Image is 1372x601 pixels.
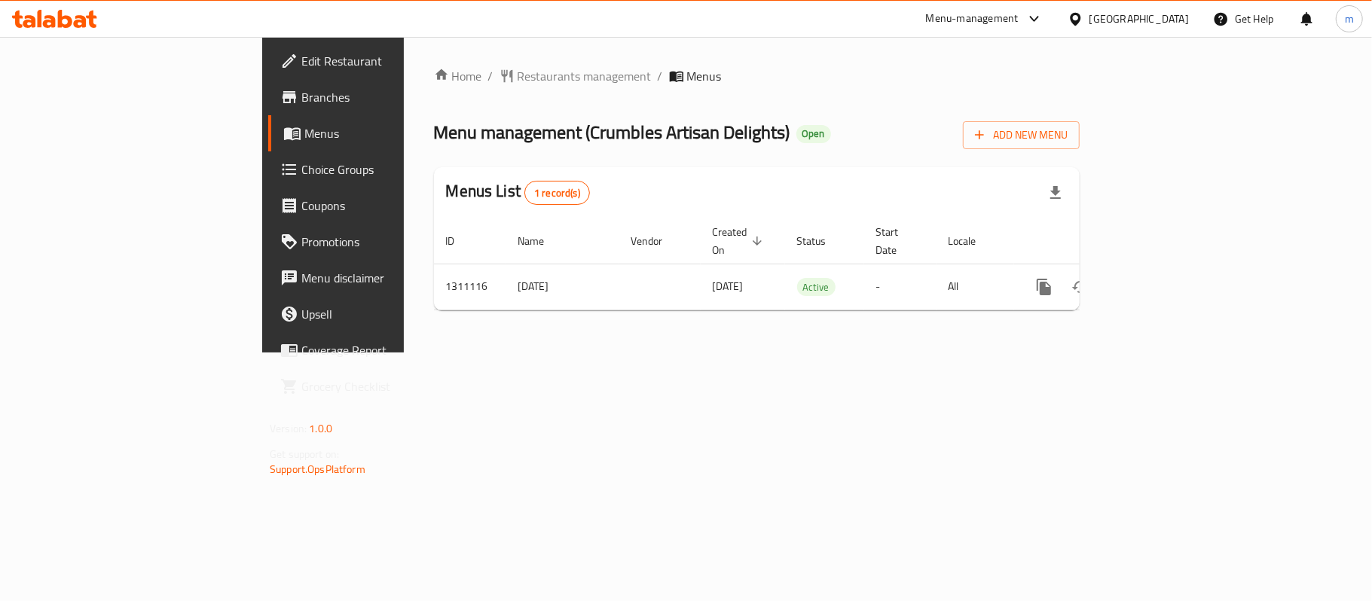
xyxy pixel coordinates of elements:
a: Branches [268,79,491,115]
span: Edit Restaurant [301,52,479,70]
span: Restaurants management [518,67,652,85]
span: Locale [949,232,996,250]
button: Add New Menu [963,121,1080,149]
nav: breadcrumb [434,67,1080,85]
a: Menu disclaimer [268,260,491,296]
span: 1 record(s) [525,186,589,200]
h2: Menus List [446,180,590,205]
a: Choice Groups [268,151,491,188]
li: / [658,67,663,85]
span: Created On [713,223,767,259]
span: Start Date [876,223,918,259]
span: Choice Groups [301,160,479,178]
button: Change Status [1062,269,1099,305]
span: Menu disclaimer [301,269,479,287]
td: [DATE] [506,264,619,310]
span: Branches [301,88,479,106]
span: Coverage Report [301,341,479,359]
a: Restaurants management [500,67,652,85]
span: Vendor [631,232,683,250]
div: Menu-management [926,10,1019,28]
button: more [1026,269,1062,305]
table: enhanced table [434,218,1183,310]
a: Promotions [268,224,491,260]
div: [GEOGRAPHIC_DATA] [1089,11,1189,27]
a: Edit Restaurant [268,43,491,79]
a: Upsell [268,296,491,332]
th: Actions [1014,218,1183,264]
a: Menus [268,115,491,151]
span: Menus [304,124,479,142]
div: Open [796,125,831,143]
div: Active [797,278,836,296]
td: - [864,264,937,310]
span: Upsell [301,305,479,323]
span: Promotions [301,233,479,251]
div: Export file [1037,175,1074,211]
span: Menu management ( Crumbles Artisan Delights ) [434,115,790,149]
span: Status [797,232,846,250]
span: ID [446,232,475,250]
span: Grocery Checklist [301,377,479,395]
span: m [1345,11,1354,27]
span: Version: [270,419,307,438]
span: Coupons [301,197,479,215]
span: Active [797,279,836,296]
div: Total records count [524,181,590,205]
span: [DATE] [713,276,744,296]
a: Support.OpsPlatform [270,459,365,479]
span: Get support on: [270,444,339,464]
a: Coverage Report [268,332,491,368]
a: Coupons [268,188,491,224]
span: 1.0.0 [309,419,332,438]
span: Name [518,232,564,250]
a: Grocery Checklist [268,368,491,404]
span: Add New Menu [975,126,1068,145]
span: Open [796,127,831,140]
td: All [937,264,1014,310]
span: Menus [687,67,722,85]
